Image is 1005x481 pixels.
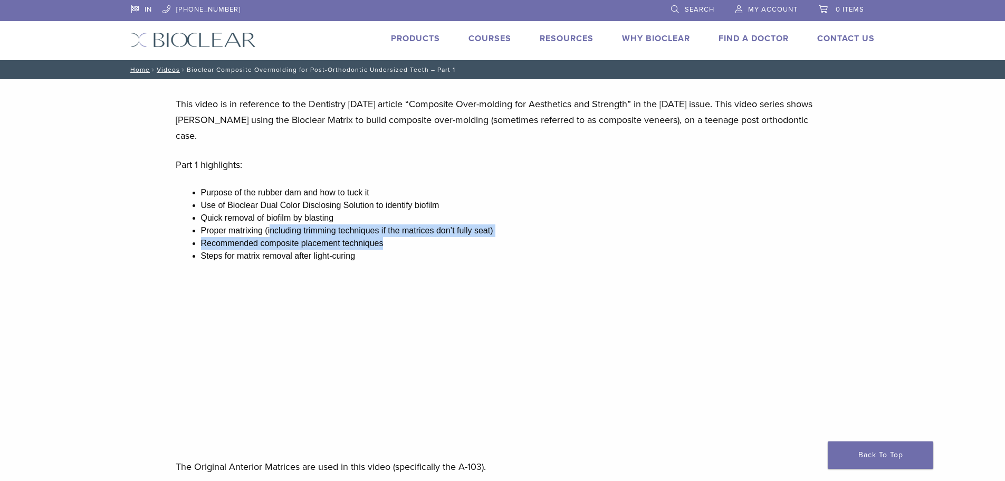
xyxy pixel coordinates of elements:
a: Back To Top [828,441,933,469]
img: Bioclear [131,32,256,48]
a: Products [391,33,440,44]
nav: Bioclear Composite Overmolding for Post-Orthodontic Undersized Teeth – Part 1 [123,60,883,79]
a: Courses [468,33,511,44]
p: This video is in reference to the Dentistry [DATE] article “Composite Over-molding for Aesthetics... [176,96,830,144]
li: Quick removal of biofilm by blasting [201,212,830,224]
span: Search [685,5,714,14]
li: Use of Bioclear Dual Color Disclosing Solution to identify biofilm [201,199,830,212]
li: Proper matrixing (including trimming techniques if the matrices don’t fully seat) [201,224,830,237]
span: My Account [748,5,798,14]
span: / [150,67,157,72]
p: Part 1 highlights: [176,157,830,173]
a: Find A Doctor [719,33,789,44]
a: Videos [157,66,180,73]
a: Why Bioclear [622,33,690,44]
a: Resources [540,33,594,44]
li: Recommended composite placement techniques [201,237,830,250]
li: Purpose of the rubber dam and how to tuck it [201,186,830,199]
p: The Original Anterior Matrices are used in this video (specifically the A-103). [176,459,830,475]
a: Home [127,66,150,73]
a: Contact Us [817,33,875,44]
span: 0 items [836,5,864,14]
span: / [180,67,187,72]
li: Steps for matrix removal after light-curing [201,250,830,262]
